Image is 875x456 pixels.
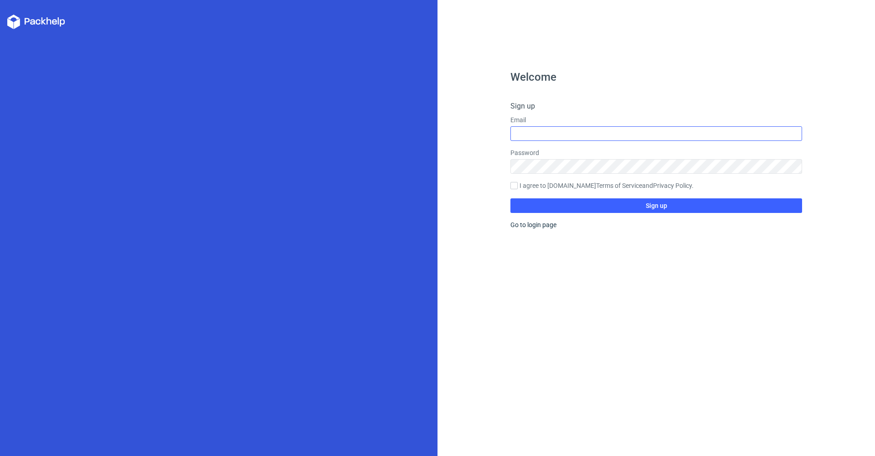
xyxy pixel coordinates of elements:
label: Email [510,115,802,124]
span: Sign up [646,202,667,209]
button: Sign up [510,198,802,213]
a: Go to login page [510,221,556,228]
label: Password [510,148,802,157]
label: I agree to [DOMAIN_NAME] and . [510,181,802,191]
a: Terms of Service [596,182,642,189]
h4: Sign up [510,101,802,112]
a: Privacy Policy [653,182,692,189]
h1: Welcome [510,72,802,83]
